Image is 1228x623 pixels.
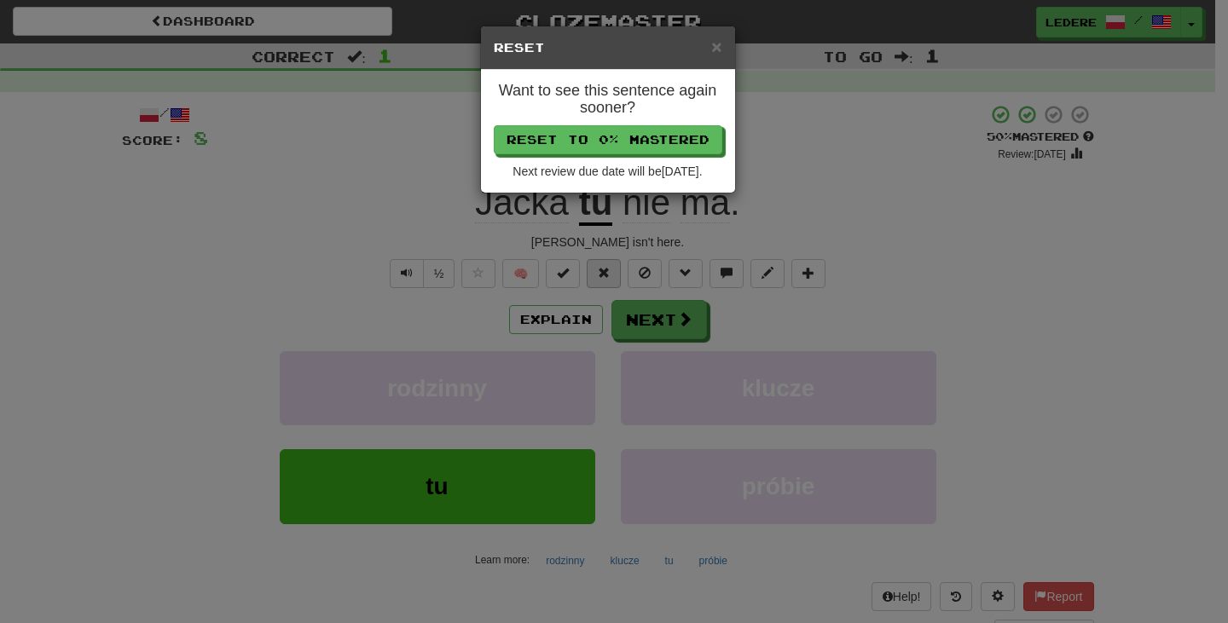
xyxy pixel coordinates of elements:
div: Next review due date will be [DATE] . [494,163,722,180]
button: Reset to 0% Mastered [494,125,722,154]
h5: Reset [494,39,722,56]
span: × [711,37,721,56]
h4: Want to see this sentence again sooner? [494,83,722,117]
button: Close [711,37,721,55]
